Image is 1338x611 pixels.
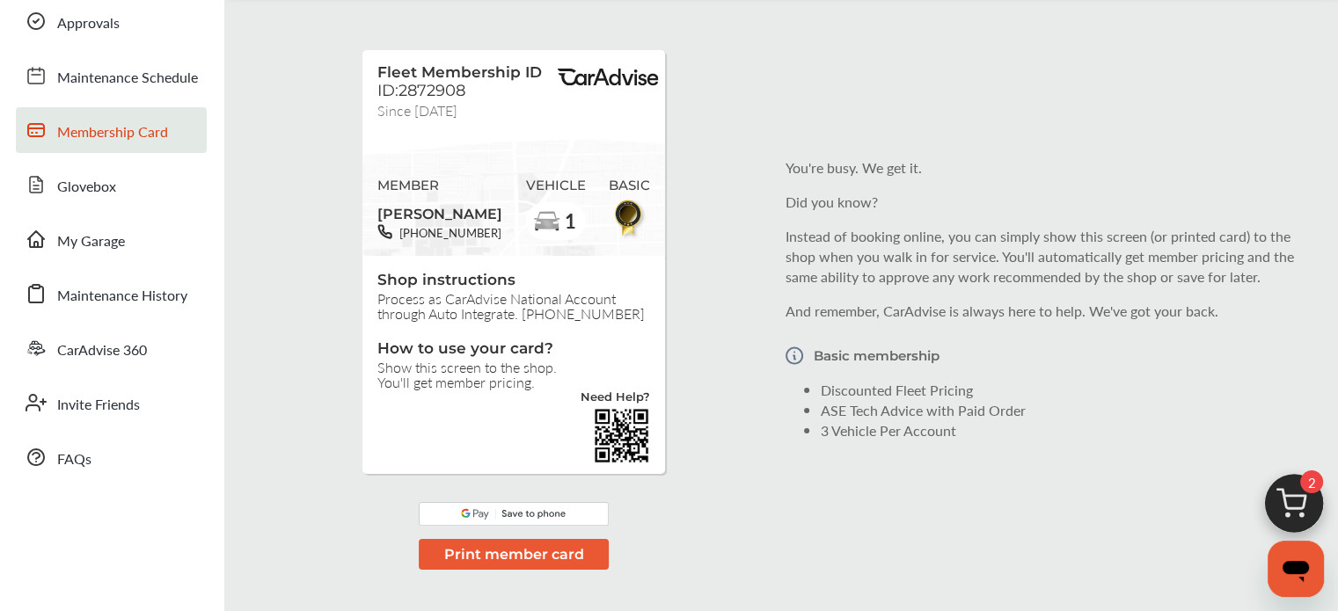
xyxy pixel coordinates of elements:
span: Maintenance Schedule [57,67,198,90]
img: BasicPremiumLogo.8d547ee0.svg [555,69,661,86]
li: 3 Vehicle Per Account [821,420,1312,440]
a: Need Help? [581,392,650,407]
img: phone-black.37208b07.svg [377,224,392,239]
span: Process as CarAdvise National Account through Auto Integrate. [PHONE_NUMBER] [377,291,650,321]
span: ID:2872908 [377,81,465,100]
img: cart_icon.3d0951e8.svg [1252,466,1336,550]
img: googlePay.a08318fe.svg [419,502,608,527]
a: Glovebox [16,162,207,207]
button: Print member card [419,539,608,570]
a: Maintenance History [16,271,207,316]
span: Approvals [57,12,120,35]
span: Invite Friends [57,394,140,417]
a: FAQs [16,434,207,480]
span: Fleet Membership ID [377,63,542,81]
img: Vector.a173687b.svg [786,335,803,376]
span: Show this screen to the shop. [377,360,650,375]
a: Membership Card [16,107,207,153]
p: Basic membership [814,348,940,363]
span: You'll get member pricing. [377,375,650,389]
span: VEHICLE [526,178,586,193]
p: You're busy. We get it. [786,157,1312,178]
img: BasicBadge.31956f0b.svg [610,197,649,238]
span: Since [DATE] [377,100,457,115]
span: FAQs [57,448,91,471]
a: Print member card [419,543,608,564]
span: My Garage [57,230,125,253]
li: ASE Tech Advice with Paid Order [821,400,1312,420]
span: 2 [1300,470,1323,493]
span: CarAdvise 360 [57,339,147,362]
a: My Garage [16,216,207,262]
img: car-basic.192fe7b4.svg [533,207,561,236]
span: Shop instructions [377,271,650,291]
p: Instead of booking online, you can simply show this screen (or printed card) to the shop when you... [786,226,1312,287]
span: Membership Card [57,121,168,144]
span: 1 [564,210,576,232]
span: Maintenance History [57,285,187,308]
li: Discounted Fleet Pricing [821,380,1312,400]
img: validBarcode.04db607d403785ac2641.png [593,407,650,464]
span: MEMBER [377,178,502,193]
a: Maintenance Schedule [16,53,207,98]
span: How to use your card? [377,339,650,360]
span: [PERSON_NAME] [377,200,502,224]
iframe: Button to launch messaging window, conversation in progress [1268,541,1324,597]
p: Did you know? [786,192,1312,212]
p: And remember, CarAdvise is always here to help. We've got your back. [786,301,1312,321]
a: Invite Friends [16,380,207,426]
span: Glovebox [57,176,116,199]
span: BASIC [609,178,650,193]
a: CarAdvise 360 [16,325,207,371]
span: [PHONE_NUMBER] [392,224,501,241]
